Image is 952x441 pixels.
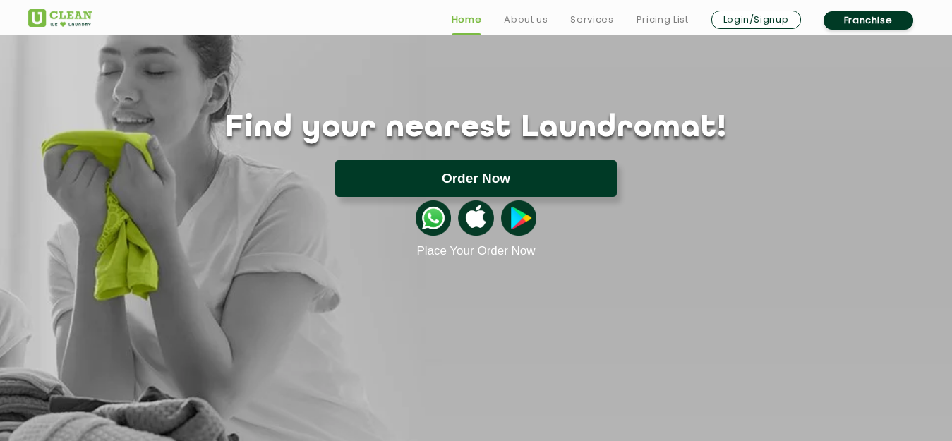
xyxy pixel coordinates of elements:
img: apple-icon.png [458,200,493,236]
a: Place Your Order Now [416,244,535,258]
a: Franchise [824,11,913,30]
img: whatsappicon.png [416,200,451,236]
a: Services [570,11,613,28]
a: Pricing List [637,11,689,28]
a: Home [452,11,482,28]
img: UClean Laundry and Dry Cleaning [28,9,92,27]
button: Order Now [335,160,617,197]
a: Login/Signup [711,11,801,29]
img: playstoreicon.png [501,200,536,236]
a: About us [504,11,548,28]
h1: Find your nearest Laundromat! [18,111,935,146]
